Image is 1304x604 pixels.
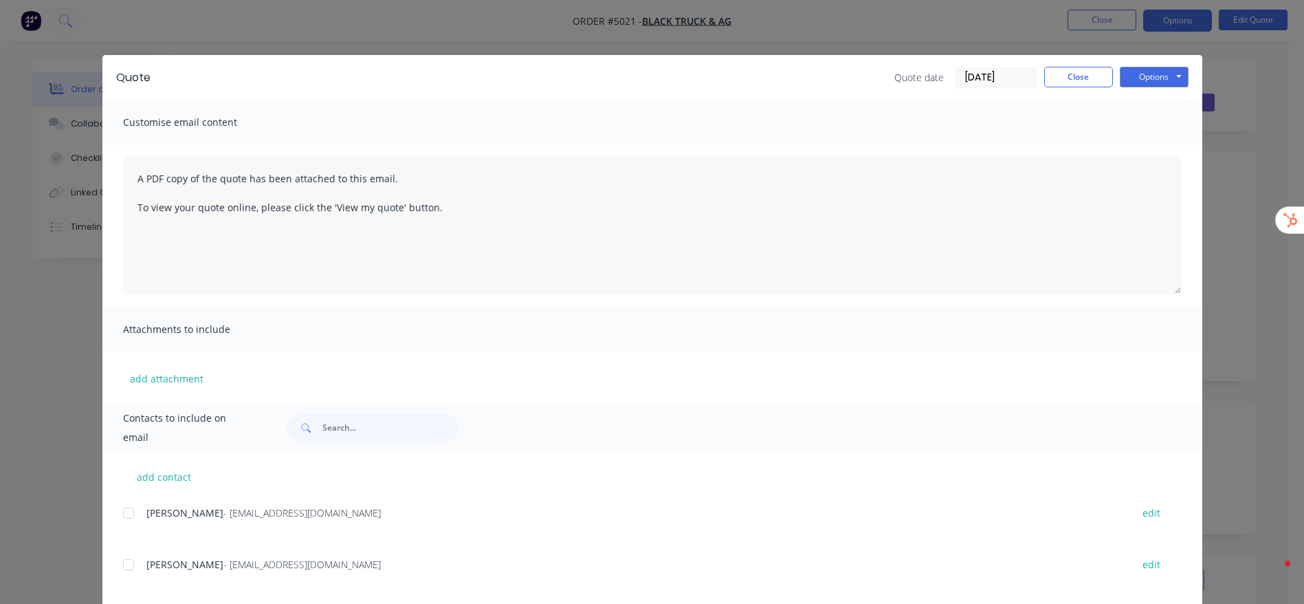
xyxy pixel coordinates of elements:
[123,409,253,447] span: Contacts to include on email
[1044,67,1113,87] button: Close
[223,558,381,571] span: - [EMAIL_ADDRESS][DOMAIN_NAME]
[1257,557,1290,590] iframe: Intercom live chat
[123,113,274,132] span: Customise email content
[223,506,381,519] span: - [EMAIL_ADDRESS][DOMAIN_NAME]
[146,558,223,571] span: [PERSON_NAME]
[123,157,1182,294] textarea: A PDF copy of the quote has been attached to this email. To view your quote online, please click ...
[116,69,151,86] div: Quote
[123,466,206,487] button: add contact
[123,320,274,339] span: Attachments to include
[146,506,223,519] span: [PERSON_NAME]
[1120,67,1189,87] button: Options
[123,368,210,389] button: add attachment
[894,70,944,85] span: Quote date
[1134,555,1169,574] button: edit
[1134,504,1169,522] button: edit
[322,414,458,442] input: Search...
